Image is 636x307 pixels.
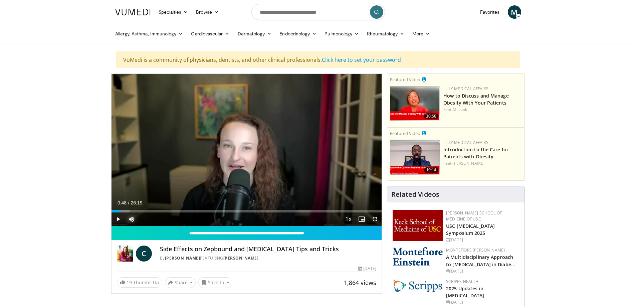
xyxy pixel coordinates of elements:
div: [DATE] [358,266,376,272]
span: 0:48 [118,200,127,205]
a: Introduction to the Care for Patients with Obesity [443,146,508,160]
a: [PERSON_NAME] School of Medicine of USC [446,210,502,222]
div: Progress Bar [112,210,382,212]
button: Enable picture-in-picture mode [355,212,368,226]
div: Feat. [443,107,522,113]
img: 7b941f1f-d101-407a-8bfa-07bd47db01ba.png.150x105_q85_autocrop_double_scale_upscale_version-0.2.jpg [393,210,443,241]
span: / [128,200,130,205]
small: Featured Video [390,130,420,136]
a: Dermatology [234,27,276,40]
div: By FEATURING [160,255,376,261]
a: How to Discuss and Manage Obesity With Your Patients [443,93,509,106]
a: Scripps Health [446,279,478,284]
img: acc2e291-ced4-4dd5-b17b-d06994da28f3.png.150x105_q85_crop-smart_upscale.png [390,140,440,175]
a: Endocrinology [275,27,321,40]
input: Search topics, interventions [251,4,385,20]
small: Featured Video [390,76,420,83]
h4: Related Videos [391,190,439,198]
a: 19:14 [390,140,440,175]
a: M [508,5,521,19]
a: Specialties [155,5,192,19]
img: c9f2b0b7-b02a-4276-a72a-b0cbb4230bc1.jpg.150x105_q85_autocrop_double_scale_upscale_version-0.2.jpg [393,279,443,292]
div: [DATE] [446,237,519,243]
span: 26:19 [131,200,142,205]
a: Allergy, Asthma, Immunology [111,27,187,40]
a: [PERSON_NAME] [453,160,484,166]
a: Cardiovascular [187,27,233,40]
a: Montefiore [PERSON_NAME] [446,247,505,253]
button: Playback Rate [342,212,355,226]
button: Mute [125,212,138,226]
a: Browse [192,5,223,19]
video-js: Video Player [112,74,382,226]
div: Feat. [443,160,522,166]
a: [PERSON_NAME] [165,255,200,261]
div: [DATE] [446,268,519,274]
a: Pulmonology [321,27,363,40]
img: Dr. Carolynn Francavilla [117,246,133,262]
button: Fullscreen [368,212,382,226]
img: c98a6a29-1ea0-4bd5-8cf5-4d1e188984a7.png.150x105_q85_crop-smart_upscale.png [390,86,440,121]
a: Lilly Medical Affairs [443,140,488,145]
a: 2025 Updates in [MEDICAL_DATA] [446,285,484,299]
a: Lilly Medical Affairs [443,86,488,92]
button: Share [165,277,196,288]
a: A Multidisciplinary Approach to [MEDICAL_DATA] in Diabe… [446,254,515,267]
a: [PERSON_NAME] [223,255,259,261]
div: [DATE] [446,299,519,305]
img: VuMedi Logo [115,9,151,15]
a: Rheumatology [363,27,408,40]
span: 1,864 views [344,279,376,287]
h4: Side Effects on Zepbound and [MEDICAL_DATA] Tips and Tricks [160,246,376,253]
span: 19:14 [424,167,438,173]
span: 30:56 [424,113,438,119]
a: 30:56 [390,86,440,121]
span: 19 [127,279,132,286]
div: VuMedi is a community of physicians, dentists, and other clinical professionals. [116,51,520,68]
a: M. Look [453,107,467,112]
a: USC [MEDICAL_DATA] Symposium 2025 [446,223,495,236]
a: Favorites [476,5,504,19]
button: Save to [198,277,232,288]
a: C [136,246,152,262]
button: Play [112,212,125,226]
a: More [408,27,434,40]
a: 19 Thumbs Up [117,277,162,288]
img: b0142b4c-93a1-4b58-8f91-5265c282693c.png.150x105_q85_autocrop_double_scale_upscale_version-0.2.png [393,247,443,266]
a: Click here to set your password [322,56,401,63]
